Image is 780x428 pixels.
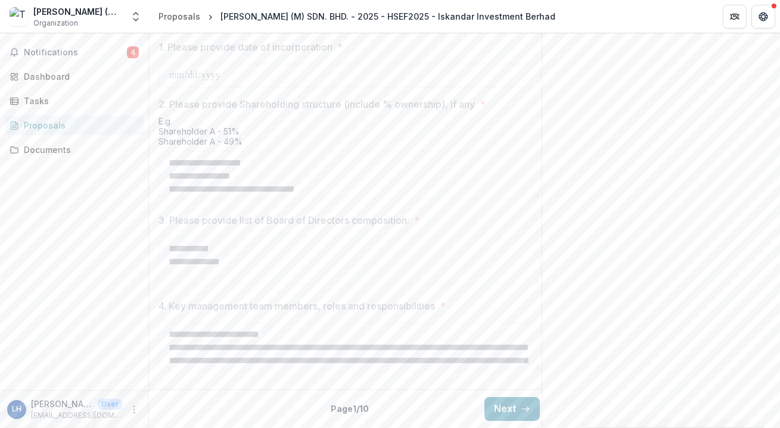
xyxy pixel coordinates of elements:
[33,5,123,18] div: [PERSON_NAME] (M) Sdn. Bhd.
[159,299,435,313] p: 4. Key management team members, roles and responsibilities
[98,399,122,410] p: User
[128,5,144,29] button: Open entity switcher
[10,7,29,26] img: Terra Green (M) Sdn. Bhd.
[159,97,475,111] p: 2. Please provide Shareholding structure (include % ownership), if any
[5,43,144,62] button: Notifications4
[159,116,540,151] div: E.g. Shareholder A - 51% Shareholder A - 49%
[5,67,144,86] a: Dashboard
[484,397,540,421] button: Next
[220,10,555,23] div: [PERSON_NAME] (M) SDN. BHD. - 2025 - HSEF2025 - Iskandar Investment Berhad
[5,91,144,111] a: Tasks
[31,398,93,410] p: [PERSON_NAME]
[12,405,21,413] div: LIM XIN HUI
[24,48,127,58] span: Notifications
[723,5,747,29] button: Partners
[159,40,332,54] p: 1. Please provide date of incorporation
[159,10,200,23] div: Proposals
[33,18,78,29] span: Organization
[24,95,134,107] div: Tasks
[31,410,122,421] p: [EMAIL_ADDRESS][DOMAIN_NAME]
[127,402,141,417] button: More
[331,402,369,415] p: Page 1 / 10
[24,143,134,156] div: Documents
[127,46,139,58] span: 4
[5,115,144,135] a: Proposals
[751,5,775,29] button: Get Help
[24,70,134,83] div: Dashboard
[24,119,134,132] div: Proposals
[159,213,409,227] p: 3. Please provide list of Board of Directors composition:
[154,8,205,25] a: Proposals
[154,8,560,25] nav: breadcrumb
[5,140,144,160] a: Documents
